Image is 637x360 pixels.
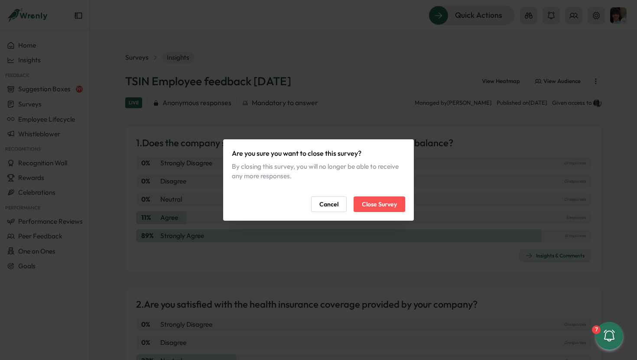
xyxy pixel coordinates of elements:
[232,162,405,181] div: By closing this survey, you will no longer be able to receive any more responses.
[362,197,397,212] span: Close Survey
[595,322,623,350] button: 7
[311,196,347,212] button: Cancel
[592,325,601,334] div: 7
[354,196,405,212] button: Close Survey
[319,197,338,212] span: Cancel
[232,148,405,159] p: Are you sure you want to close this survey?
